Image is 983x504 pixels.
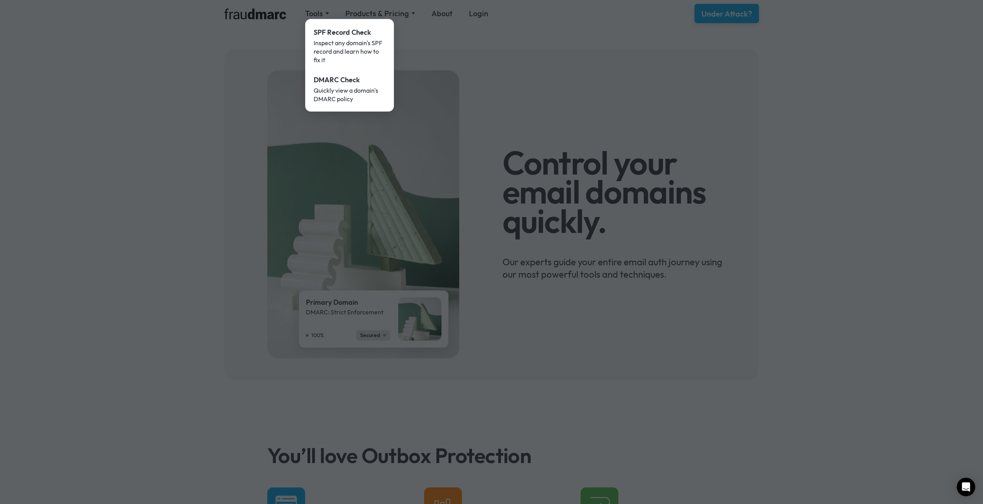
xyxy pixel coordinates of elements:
div: Quickly view a domain's DMARC policy [314,86,385,103]
a: DMARC CheckQuickly view a domain's DMARC policy [308,70,391,109]
div: Inspect any domain's SPF record and learn how to fix it [314,39,385,64]
div: DMARC Check [314,75,385,85]
nav: Tools [305,19,394,112]
a: SPF Record CheckInspect any domain's SPF record and learn how to fix it [308,22,391,70]
div: Open Intercom Messenger [957,478,975,496]
div: SPF Record Check [314,27,385,37]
